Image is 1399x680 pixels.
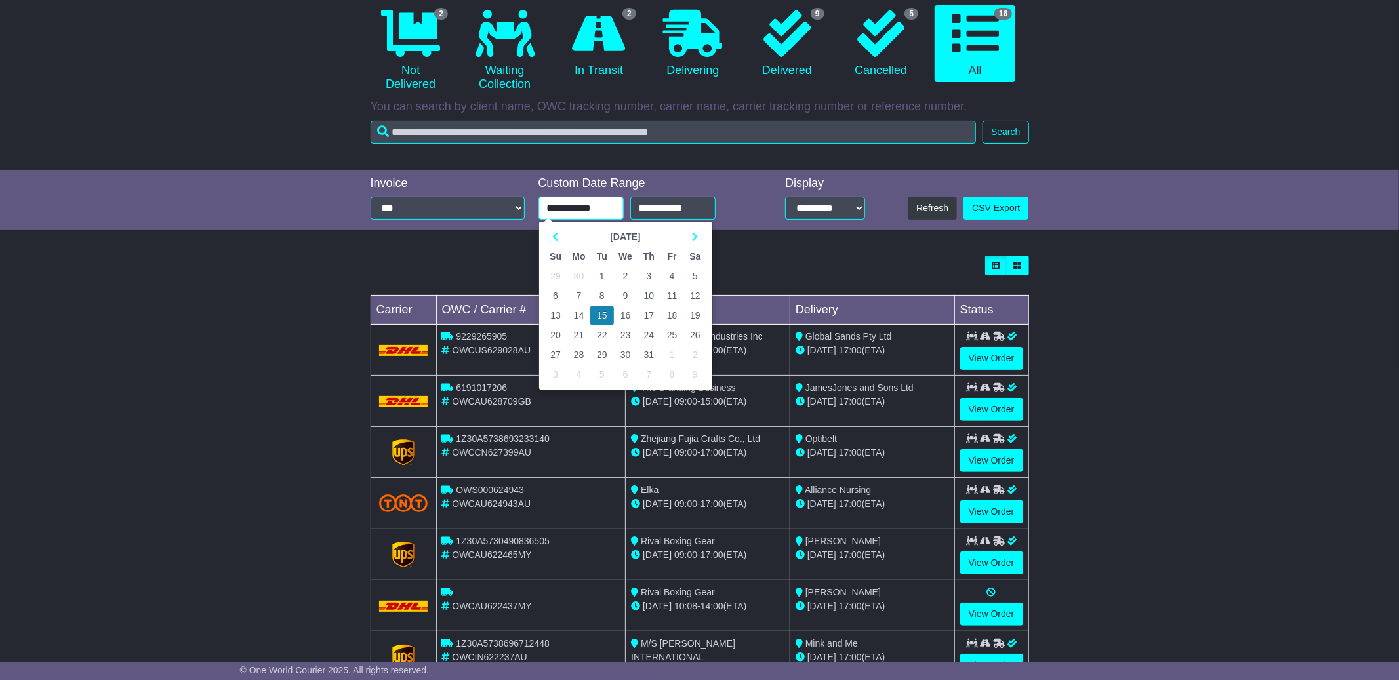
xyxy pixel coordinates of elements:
span: 1Z30A5730490836505 [456,536,549,546]
button: Refresh [908,197,957,220]
td: 20 [544,325,567,345]
div: (ETA) [796,650,949,664]
span: 17:00 [839,498,862,509]
span: [DATE] [807,498,836,509]
td: Delivery [790,296,954,325]
th: We [614,247,638,266]
span: Rival Boxing Gear [641,587,715,597]
td: 3 [544,365,567,384]
span: JamesJones and Sons Ltd [805,382,914,393]
img: GetCarrierServiceLogo [392,439,415,466]
td: 23 [614,325,638,345]
span: OWCAU622437MY [452,601,531,611]
td: 24 [638,325,660,345]
span: 9 [811,8,824,20]
span: [DATE] [643,447,672,458]
span: [DATE] [643,498,672,509]
td: 17 [638,306,660,325]
td: 2 [683,345,706,365]
div: Custom Date Range [538,176,749,191]
th: Tu [590,247,613,266]
span: Global Sands Pty Ltd [805,331,892,342]
span: [DATE] [807,601,836,611]
span: 6191017206 [456,382,507,393]
span: 10:08 [674,601,697,611]
a: Waiting Collection [464,5,545,96]
span: 17:00 [700,498,723,509]
div: - (ETA) [631,395,784,409]
span: 17:00 [839,601,862,611]
span: 17:00 [839,345,862,355]
a: View Order [960,500,1023,523]
span: Optibelt [805,433,837,444]
span: 17:00 [700,447,723,458]
a: View Order [960,398,1023,421]
div: (ETA) [796,395,949,409]
th: Sa [683,247,706,266]
span: Alliance Nursing [805,485,871,495]
a: View Order [960,654,1023,677]
span: [DATE] [807,447,836,458]
span: 2 [434,8,448,20]
span: OWCUS629028AU [452,345,531,355]
td: 13 [544,306,567,325]
td: 30 [614,345,638,365]
td: 16 [614,306,638,325]
div: (ETA) [796,497,949,511]
span: [DATE] [807,550,836,560]
img: GetCarrierServiceLogo [392,542,415,568]
td: 27 [544,345,567,365]
div: - (ETA) [631,446,784,460]
td: 5 [683,266,706,286]
span: [DATE] [807,652,836,662]
span: OWCAU624943AU [452,498,531,509]
span: © One World Courier 2025. All rights reserved. [240,665,430,675]
td: 8 [590,286,613,306]
td: 1 [590,266,613,286]
img: DHL.png [379,345,428,355]
span: [DATE] [643,550,672,560]
td: Status [954,296,1028,325]
span: OWCCN627399AU [452,447,531,458]
td: 6 [614,365,638,384]
td: 5 [590,365,613,384]
span: 17:00 [839,652,862,662]
a: Delivering [653,5,733,83]
a: 5 Cancelled [841,5,922,83]
span: OWCAU622465MY [452,550,531,560]
td: 31 [638,345,660,365]
img: TNT_Domestic.png [379,494,428,512]
div: (ETA) [796,344,949,357]
td: 15 [590,306,613,325]
td: 29 [590,345,613,365]
span: Elka [641,485,659,495]
span: M/S [PERSON_NAME] INTERNATIONAL [631,638,735,662]
th: Fr [660,247,683,266]
td: 14 [567,306,591,325]
td: 21 [567,325,591,345]
span: 9229265905 [456,331,507,342]
div: - (ETA) [631,599,784,613]
td: 4 [660,266,683,286]
span: Rival Boxing Gear [641,536,715,546]
span: [DATE] [807,396,836,407]
th: Select Month [567,227,683,247]
span: 17:00 [839,550,862,560]
span: [PERSON_NAME] [805,536,881,546]
td: Carrier [371,296,436,325]
a: CSV Export [963,197,1028,220]
img: DHL.png [379,396,428,407]
a: View Order [960,449,1023,472]
span: OWCIN622237AU [452,652,527,662]
td: 30 [567,266,591,286]
a: View Order [960,551,1023,574]
td: 1 [660,345,683,365]
span: 1Z30A5738696712448 [456,638,549,649]
td: 7 [638,365,660,384]
a: 9 Delivered [746,5,827,83]
a: 16 All [935,5,1015,83]
span: 09:00 [674,498,697,509]
span: 16 [994,8,1012,20]
a: View Order [960,603,1023,626]
td: 29 [544,266,567,286]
